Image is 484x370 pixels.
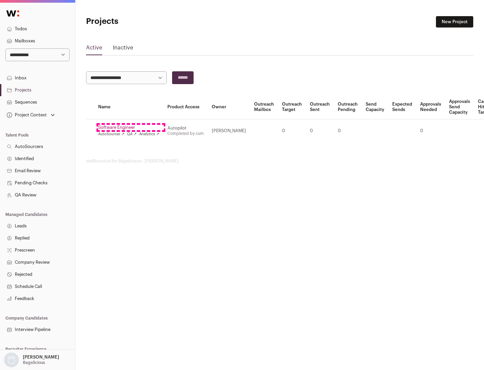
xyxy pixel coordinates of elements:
[86,16,215,27] h1: Projects
[445,95,474,119] th: Approvals Send Capacity
[250,95,278,119] th: Outreach Mailbox
[278,119,306,143] td: 0
[3,7,23,20] img: Wellfound
[208,95,250,119] th: Owner
[436,16,473,28] a: New Project
[416,95,445,119] th: Approvals Needed
[139,132,159,137] a: Analytics ↗
[5,112,47,118] div: Project Context
[3,353,61,367] button: Open dropdown
[86,158,473,164] footer: wellfound:ai for Bagelicious - [PERSON_NAME]
[278,95,306,119] th: Outreach Target
[334,119,362,143] td: 0
[127,132,136,137] a: QA ↗
[416,119,445,143] td: 0
[98,132,124,137] a: AutoSourcer ↗
[23,355,59,360] p: [PERSON_NAME]
[306,95,334,119] th: Outreach Sent
[167,132,204,136] a: Completed by csm
[167,125,204,131] div: Autopilot
[388,95,416,119] th: Expected Sends
[86,44,102,54] a: Active
[334,95,362,119] th: Outreach Pending
[113,44,133,54] a: Inactive
[362,95,388,119] th: Send Capacity
[4,353,19,367] img: nopic.png
[306,119,334,143] td: 0
[23,360,45,365] p: Bagelicious
[163,95,208,119] th: Product Access
[94,95,163,119] th: Name
[98,125,159,130] a: Software Engineer
[5,110,56,120] button: Open dropdown
[208,119,250,143] td: [PERSON_NAME]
